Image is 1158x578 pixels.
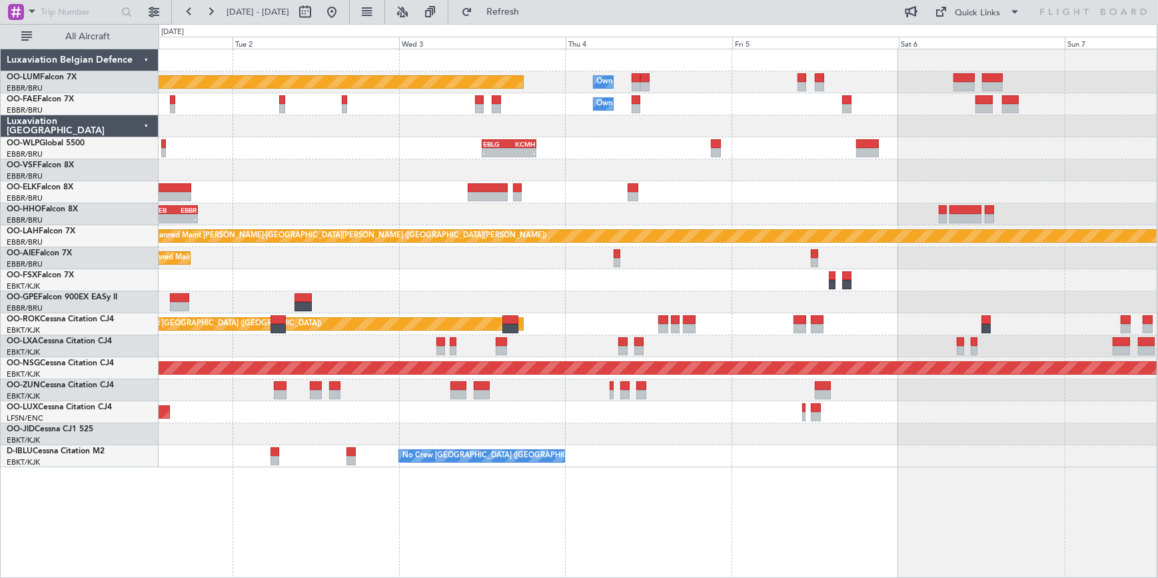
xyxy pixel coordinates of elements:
[7,457,40,467] a: EBKT/KJK
[7,359,114,367] a: OO-NSGCessna Citation CJ4
[150,206,173,214] div: KTEB
[7,139,39,147] span: OO-WLP
[7,205,41,213] span: OO-HHO
[7,447,105,455] a: D-IBLUCessna Citation M2
[7,293,117,301] a: OO-GPEFalcon 900EX EASy II
[509,149,535,157] div: -
[153,226,546,246] div: Planned Maint [PERSON_NAME]-[GEOGRAPHIC_DATA][PERSON_NAME] ([GEOGRAPHIC_DATA][PERSON_NAME])
[7,161,74,169] a: OO-VSFFalcon 8X
[7,73,40,81] span: OO-LUM
[7,425,93,433] a: OO-JIDCessna CJ1 525
[402,446,626,466] div: No Crew [GEOGRAPHIC_DATA] ([GEOGRAPHIC_DATA] National)
[929,1,1027,23] button: Quick Links
[597,72,688,92] div: Owner Melsbroek Air Base
[173,206,197,214] div: EBBR
[111,314,321,334] div: Planned Maint [GEOGRAPHIC_DATA] ([GEOGRAPHIC_DATA])
[7,413,43,423] a: LFSN/ENC
[7,259,43,269] a: EBBR/BRU
[7,325,40,335] a: EBKT/KJK
[7,227,39,235] span: OO-LAH
[227,6,289,18] span: [DATE] - [DATE]
[7,337,38,345] span: OO-LXA
[7,403,112,411] a: OO-LUXCessna Citation CJ4
[7,83,43,93] a: EBBR/BRU
[7,359,40,367] span: OO-NSG
[7,95,37,103] span: OO-FAE
[7,237,43,247] a: EBBR/BRU
[7,249,35,257] span: OO-AIE
[7,403,38,411] span: OO-LUX
[7,105,43,115] a: EBBR/BRU
[41,2,117,22] input: Trip Number
[7,303,43,313] a: EBBR/BRU
[7,271,74,279] a: OO-FSXFalcon 7X
[7,391,40,401] a: EBKT/KJK
[955,7,1001,20] div: Quick Links
[7,183,73,191] a: OO-ELKFalcon 8X
[566,37,732,49] div: Thu 4
[150,215,173,223] div: -
[7,447,33,455] span: D-IBLU
[7,281,40,291] a: EBKT/KJK
[399,37,566,49] div: Wed 3
[7,139,85,147] a: OO-WLPGlobal 5500
[7,293,38,301] span: OO-GPE
[732,37,899,49] div: Fri 5
[475,7,531,17] span: Refresh
[7,381,114,389] a: OO-ZUNCessna Citation CJ4
[7,347,40,357] a: EBKT/KJK
[7,315,114,323] a: OO-ROKCessna Citation CJ4
[7,337,112,345] a: OO-LXACessna Citation CJ4
[7,183,37,191] span: OO-ELK
[7,249,72,257] a: OO-AIEFalcon 7X
[7,161,37,169] span: OO-VSF
[7,73,77,81] a: OO-LUMFalcon 7X
[7,95,74,103] a: OO-FAEFalcon 7X
[7,315,40,323] span: OO-ROK
[173,215,197,223] div: -
[7,205,78,213] a: OO-HHOFalcon 8X
[7,369,40,379] a: EBKT/KJK
[161,27,184,38] div: [DATE]
[7,435,40,445] a: EBKT/KJK
[7,171,43,181] a: EBBR/BRU
[509,140,535,148] div: KCMH
[483,149,509,157] div: -
[7,215,43,225] a: EBBR/BRU
[7,193,43,203] a: EBBR/BRU
[455,1,535,23] button: Refresh
[7,381,40,389] span: OO-ZUN
[7,227,75,235] a: OO-LAHFalcon 7X
[899,37,1065,49] div: Sat 6
[35,32,141,41] span: All Aircraft
[15,26,145,47] button: All Aircraft
[7,271,37,279] span: OO-FSX
[7,425,35,433] span: OO-JID
[597,94,688,114] div: Owner Melsbroek Air Base
[483,140,509,148] div: EBLG
[233,37,399,49] div: Tue 2
[7,149,43,159] a: EBBR/BRU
